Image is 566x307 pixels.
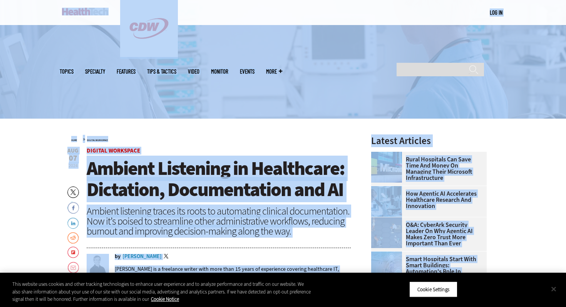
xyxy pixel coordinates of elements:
a: Events [240,69,255,74]
a: Q&A: CyberArk Security Leader on Why Agentic AI Makes Zero Trust More Important Than Ever [371,222,482,247]
div: User menu [490,8,502,17]
a: Video [188,69,199,74]
a: How Agentic AI Accelerates Healthcare Research and Innovation [371,191,482,209]
h3: Latest Articles [371,136,487,146]
span: Aug [67,148,79,154]
img: Brian Eastwood [87,254,109,276]
a: [PERSON_NAME] [122,254,162,259]
button: Cookie Settings [409,281,457,297]
a: Rural Hospitals Can Save Time and Money on Managing Their Microsoft Infrastructure [371,156,482,181]
a: Digital Workspace [87,139,108,142]
img: scientist looks through microscope in lab [371,186,402,217]
a: MonITor [211,69,228,74]
img: Microsoft building [371,152,402,183]
a: Digital Workspace [87,147,140,154]
a: Smart hospital [371,252,406,258]
button: Close [545,280,562,297]
a: Tips & Tactics [147,69,176,74]
a: Group of humans and robots accessing a network [371,217,406,223]
span: by [115,254,121,259]
span: Ambient Listening in Healthcare: Dictation, Documentation and AI [87,156,345,202]
span: Topics [60,69,74,74]
a: Log in [490,9,502,16]
a: Twitter [164,254,171,260]
div: » [71,136,351,142]
span: 2024 [69,163,78,169]
p: [PERSON_NAME] is a freelance writer with more than 15 years of experience covering healthcare IT,... [115,265,351,280]
a: Features [117,69,136,74]
a: Smart Hospitals Start With Smart Buildings: Automation's Role in Patient-Centric Care [371,256,482,281]
img: Smart hospital [371,252,402,282]
span: 07 [67,154,79,162]
div: Ambient listening traces its roots to automating clinical documentation. Now it’s poised to strea... [87,206,351,236]
img: Group of humans and robots accessing a network [371,217,402,248]
div: This website uses cookies and other tracking technologies to enhance user experience and to analy... [12,280,311,303]
a: CDW [120,51,178,59]
a: More information about your privacy [151,296,179,302]
a: Microsoft building [371,152,406,158]
img: Home [62,8,109,15]
a: Home [71,139,77,142]
span: Specialty [85,69,105,74]
span: More [266,69,282,74]
a: scientist looks through microscope in lab [371,186,406,192]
